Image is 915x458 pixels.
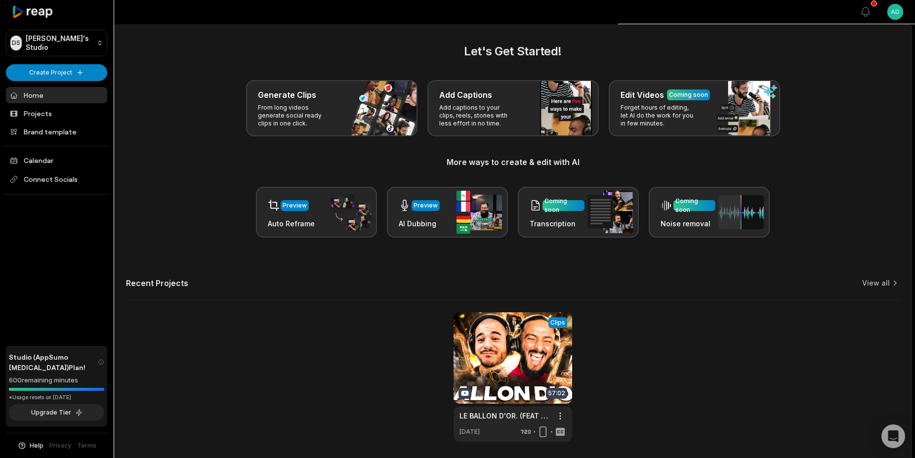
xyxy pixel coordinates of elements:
[9,404,104,421] button: Upgrade Tier
[587,191,633,233] img: transcription.png
[17,441,43,450] button: Help
[544,197,582,214] div: Coming soon
[6,170,107,188] span: Connect Socials
[6,152,107,168] a: Calendar
[6,105,107,122] a: Projects
[9,352,98,373] span: Studio (AppSumo [MEDICAL_DATA]) Plan!
[530,218,584,229] h3: Transcription
[258,89,316,101] h3: Generate Clips
[258,104,334,127] p: From long videos generate social ready clips in one click.
[675,197,713,214] div: Coming soon
[439,104,516,127] p: Add captions to your clips, reels, stories with less effort in no time.
[669,90,708,99] div: Coming soon
[459,411,550,421] a: LE BALLON D'OR. (FEAT @Videos2Riles)
[126,278,188,288] h2: Recent Projects
[862,278,890,288] a: View all
[414,201,438,210] div: Preview
[77,441,96,450] a: Terms
[126,156,900,168] h3: More ways to create & edit with AI
[399,218,440,229] h3: AI Dubbing
[30,441,43,450] span: Help
[26,34,93,52] p: [PERSON_NAME]'s Studio
[326,193,371,232] img: auto_reframe.png
[126,42,900,60] h2: Let's Get Started!
[439,89,492,101] h3: Add Captions
[9,394,104,401] div: *Usage resets on [DATE]
[9,375,104,385] div: 600 remaining minutes
[6,124,107,140] a: Brand template
[283,201,307,210] div: Preview
[661,218,715,229] h3: Noise removal
[268,218,315,229] h3: Auto Reframe
[621,89,664,101] h3: Edit Videos
[718,195,764,229] img: noise_removal.png
[6,64,107,81] button: Create Project
[10,36,22,50] div: DS
[457,191,502,234] img: ai_dubbing.png
[881,424,905,448] div: Open Intercom Messenger
[621,104,697,127] p: Forget hours of editing, let AI do the work for you in few minutes.
[6,87,107,103] a: Home
[49,441,71,450] a: Privacy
